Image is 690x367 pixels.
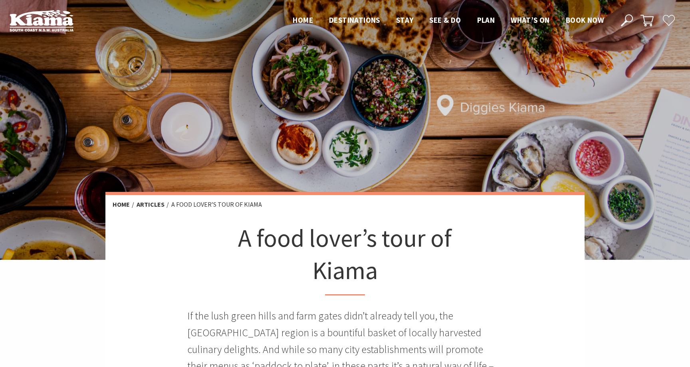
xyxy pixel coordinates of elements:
img: Kiama Logo [10,10,73,32]
h1: A food lover’s tour of Kiama [227,222,463,295]
span: See & Do [429,15,461,25]
nav: Main Menu [285,14,612,27]
span: Plan [477,15,495,25]
span: Stay [396,15,414,25]
span: What’s On [511,15,550,25]
span: Book now [566,15,604,25]
a: Home [113,200,130,209]
a: Articles [137,200,165,209]
span: Home [293,15,313,25]
span: Destinations [329,15,380,25]
li: A food lover’s tour of Kiama [171,199,262,210]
